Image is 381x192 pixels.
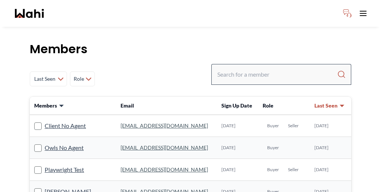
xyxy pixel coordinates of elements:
span: Email [121,102,134,109]
span: Seller [288,167,299,173]
span: Role [73,72,84,86]
a: Client No Agent [45,121,86,131]
button: Last Seen [314,102,345,109]
td: [DATE] [310,115,351,137]
h1: Members [30,42,351,57]
span: Members [34,102,57,109]
span: Buyer [267,123,279,129]
span: Seller [288,123,299,129]
button: Members [34,102,64,109]
td: [DATE] [310,159,351,181]
td: [DATE] [217,159,259,181]
input: Search input [217,68,337,81]
a: Playwright Test [45,165,84,175]
button: Toggle open navigation menu [356,6,371,21]
a: [EMAIL_ADDRESS][DOMAIN_NAME] [121,144,208,151]
a: Wahi homepage [15,9,44,18]
span: Role [263,102,273,109]
a: [EMAIL_ADDRESS][DOMAIN_NAME] [121,122,208,129]
span: Last Seen [33,72,56,86]
td: [DATE] [217,115,259,137]
span: Buyer [267,167,279,173]
td: [DATE] [310,137,351,159]
span: Buyer [267,145,279,151]
span: Last Seen [314,102,337,109]
a: [EMAIL_ADDRESS][DOMAIN_NAME] [121,166,208,173]
td: [DATE] [217,137,259,159]
span: Sign Up Date [221,102,252,109]
a: Owls No Agent [45,143,84,153]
